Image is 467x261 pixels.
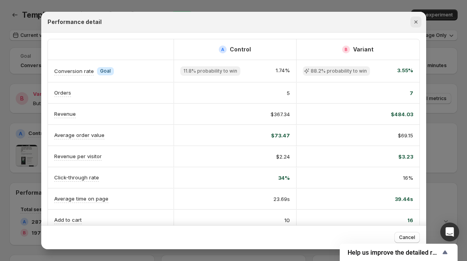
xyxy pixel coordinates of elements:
p: Average time on page [54,195,108,203]
span: $2.24 [276,153,290,161]
span: 10 [284,216,290,224]
span: 16 [407,216,413,224]
h2: B [344,47,348,52]
p: Revenue per visitor [54,152,102,160]
p: Average order value [54,131,104,139]
span: 1.74% [276,66,290,76]
span: 5 [287,89,290,97]
span: 3.55% [397,66,413,76]
h2: Control [230,46,251,53]
span: $73.47 [271,131,290,139]
p: Add to cart [54,216,82,224]
span: 23.69s [273,195,290,203]
span: Help us improve the detailed report for A/B campaigns [348,249,440,256]
h2: Performance detail [48,18,102,26]
h2: A [221,47,224,52]
span: Cancel [399,234,415,241]
p: Click-through rate [54,173,99,181]
span: 16% [403,174,413,182]
span: $484.03 [391,110,413,118]
span: 11.8% probability to win [183,68,237,74]
span: Goal [100,68,111,74]
span: $367.34 [271,110,290,118]
span: $69.15 [398,131,413,139]
span: 7 [410,89,413,97]
span: 88.2% probability to win [311,68,367,74]
h2: Variant [353,46,374,53]
span: $3.23 [398,153,413,161]
p: Conversion rate [54,67,94,75]
button: Close [410,16,421,27]
p: Orders [54,89,71,97]
p: Revenue [54,110,76,118]
button: Show survey - Help us improve the detailed report for A/B campaigns [348,248,450,257]
span: 34% [278,174,290,182]
span: 39.44s [395,195,413,203]
div: Open Intercom Messenger [440,223,459,241]
button: Cancel [394,232,420,243]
